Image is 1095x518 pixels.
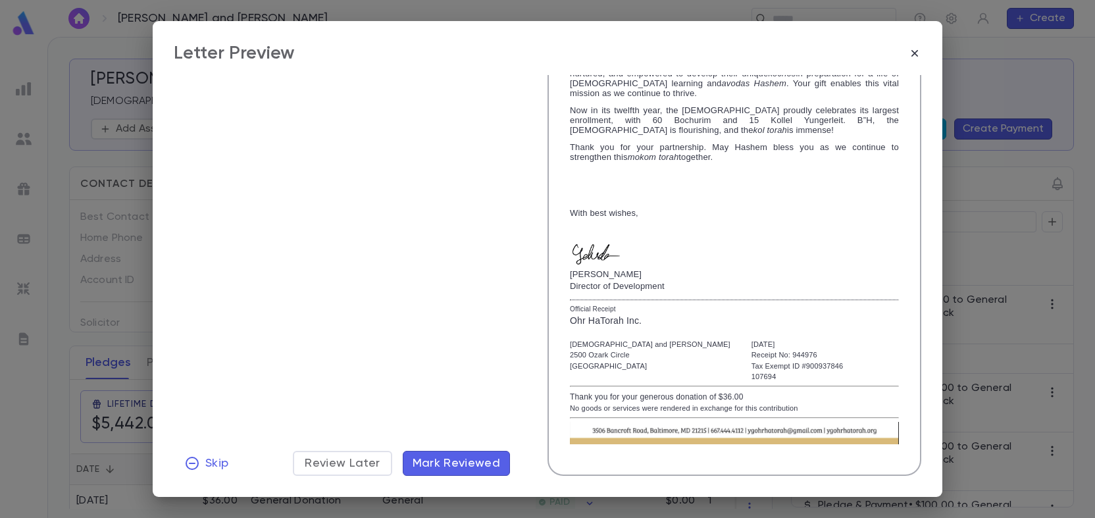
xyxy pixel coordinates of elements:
div: Ohr HaTorah Inc. [570,314,899,328]
img: IMG_1128.jpeg [570,422,899,444]
div: Receipt No: 944976 [751,350,844,361]
span: Yeshiva Gedolah Ohr Hatorah is a place of growth. The Bochurim are guided, nurtured, and empowere... [570,59,899,98]
div: 107694 [751,371,844,382]
img: IMG_1087.jpeg [570,242,622,265]
div: Thank you for your generous donation of $36.00 [570,391,899,403]
em: mokom torah [628,152,679,162]
button: Review Later [293,451,392,476]
span: Skip [205,456,228,471]
span: Director of Development [570,281,665,291]
span: [PERSON_NAME] [570,269,642,279]
div: 2500 Ozark Circle [570,350,730,361]
div: Official Receipt [570,304,899,314]
div: Tax Exempt ID #900937846 [751,361,844,372]
div: [GEOGRAPHIC_DATA] [570,361,730,372]
span: Thank you for your partnership. May Hashem bless you as we continue to strengthen this together. [570,142,899,162]
div: Letter Preview [174,42,295,65]
em: kol torah [753,125,787,135]
button: Skip [174,451,239,476]
button: Mark Reviewed [403,451,511,476]
div: No goods or services were rendered in exchange for this contribution [570,403,899,414]
span: Mark Reviewed [413,456,501,471]
span: With best wishes, [570,208,638,218]
span: Review Later [305,456,380,471]
em: avodas Hashem [721,78,786,88]
div: [DATE] [751,339,844,350]
span: Now in its twelfth year, the [DEMOGRAPHIC_DATA] proudly celebrates its largest enrollment, with 6... [570,105,899,135]
div: [DEMOGRAPHIC_DATA] and [PERSON_NAME] [570,339,730,350]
